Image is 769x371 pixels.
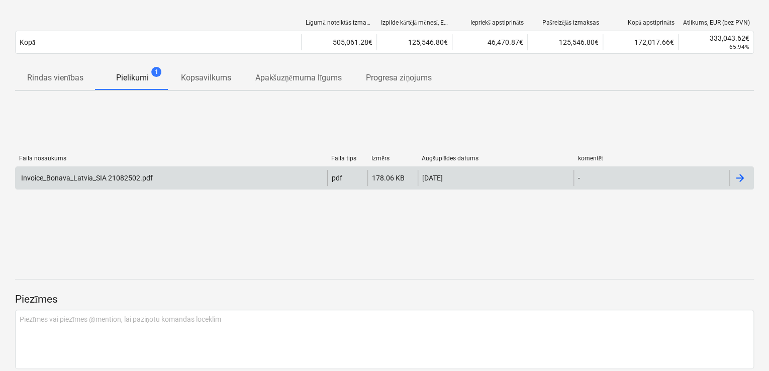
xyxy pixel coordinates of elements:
[20,37,35,47] p: Kopā
[306,19,373,27] div: Līgumā noteiktās izmaksas
[683,34,749,42] div: 333,043.62€
[532,19,599,27] div: Pašreizējās izmaksas
[20,174,153,182] div: Invoice_Bonava_Latvia_SIA 21082502.pdf
[729,43,749,50] small: 65.94%
[456,19,524,27] div: Iepriekš apstiprināts
[422,174,443,182] div: [DATE]
[371,155,414,162] div: Izmērs
[578,174,580,182] div: -
[301,34,376,50] div: 505,061.28€
[255,72,342,84] p: Apakšuzņēmuma līgums
[331,155,363,162] div: Faila tips
[332,174,342,182] div: pdf
[366,72,432,84] p: Progresa ziņojums
[19,155,323,162] div: Faila nosaukums
[15,293,754,307] p: Piezīmes
[578,155,726,162] div: komentēt
[151,67,161,77] span: 1
[381,19,448,27] div: Izpilde kārtējā mēnesī, EUR (bez PVN)
[452,34,527,50] div: 46,470.87€
[683,19,750,26] div: Atlikums, EUR (bez PVN)
[719,323,769,371] iframe: Chat Widget
[180,72,231,84] p: Kopsavilkums
[376,34,452,50] div: 125,546.80€
[422,155,570,162] div: Augšuplādes datums
[607,19,675,27] div: Kopā apstiprināts
[27,72,83,84] p: Rindas vienības
[527,34,603,50] div: 125,546.80€
[603,34,678,50] div: 172,017.66€
[116,72,148,84] p: Pielikumi
[372,174,405,182] div: 178.06 KB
